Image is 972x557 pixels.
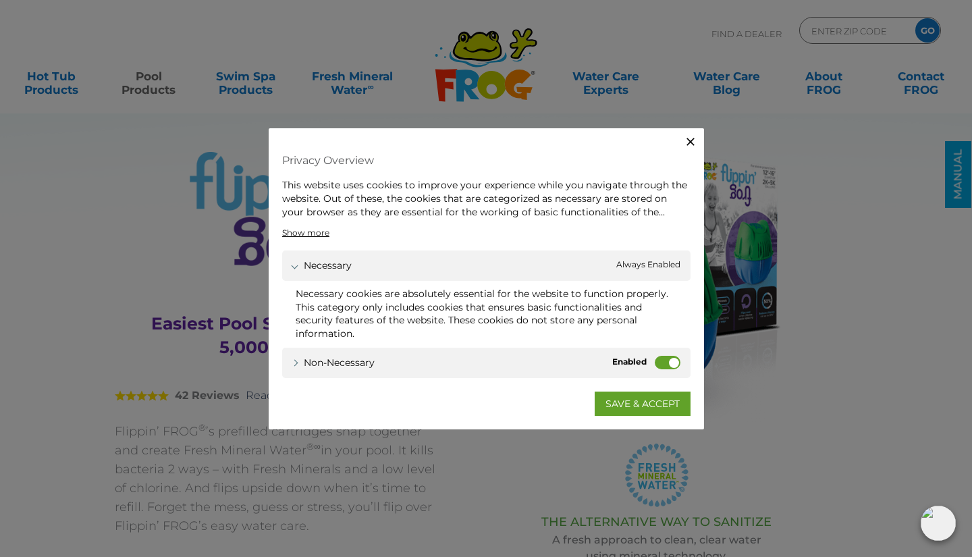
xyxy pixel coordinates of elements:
span: Always Enabled [616,259,680,273]
img: openIcon [921,506,956,541]
a: Show more [282,227,329,239]
a: SAVE & ACCEPT [595,391,691,415]
div: This website uses cookies to improve your experience while you navigate through the website. Out ... [282,179,691,219]
a: Necessary [292,259,352,273]
a: Non-necessary [292,355,375,369]
div: Necessary cookies are absolutely essential for the website to function properly. This category on... [296,288,677,340]
h4: Privacy Overview [282,149,691,172]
